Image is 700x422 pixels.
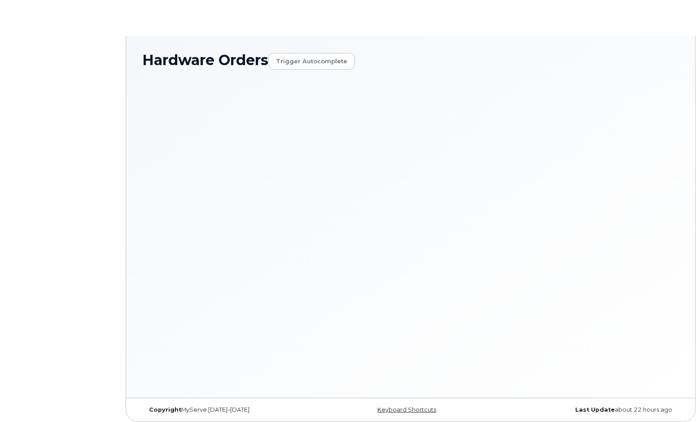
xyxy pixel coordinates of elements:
[142,406,321,413] div: MyServe [DATE]–[DATE]
[142,52,679,70] h1: Hardware Orders
[149,406,181,413] strong: Copyright
[377,406,436,413] a: Keyboard Shortcuts
[268,53,355,70] a: Trigger autocomplete
[575,406,615,413] strong: Last Update
[500,406,679,413] div: about 22 hours ago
